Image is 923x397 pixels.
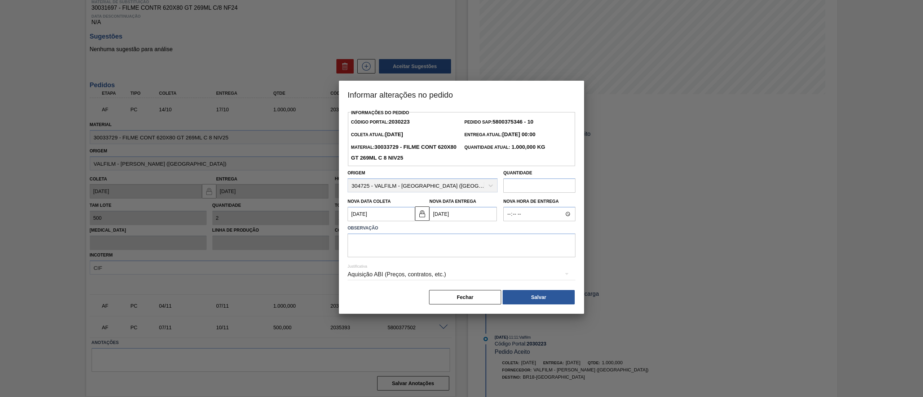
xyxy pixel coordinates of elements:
[339,81,584,108] h3: Informar alterações no pedido
[351,145,456,161] span: Material:
[351,144,456,161] strong: 30033729 - FILME CONT 620X80 GT 269ML C 8 NIV25
[348,199,391,204] label: Nova Data Coleta
[351,120,410,125] span: Código Portal:
[464,132,535,137] span: Entrega Atual:
[415,206,429,221] button: locked
[503,290,575,304] button: Salvar
[429,199,476,204] label: Nova Data Entrega
[351,110,409,115] label: Informações do Pedido
[389,119,410,125] strong: 2030223
[464,120,533,125] span: Pedido SAP:
[429,207,497,221] input: dd/mm/yyyy
[429,290,501,304] button: Fechar
[385,131,403,137] strong: [DATE]
[503,170,532,175] label: Quantidade
[503,196,575,207] label: Nova Hora de Entrega
[348,170,365,175] label: Origem
[351,132,403,137] span: Coleta Atual:
[510,144,546,150] strong: 1.000,000 KG
[502,131,535,137] strong: [DATE] 00:00
[348,207,415,221] input: dd/mm/yyyy
[348,264,575,285] div: Aquisição ABI (Preços, contratos, etc.)
[493,119,533,125] strong: 5800375346 - 10
[418,209,427,218] img: locked
[348,223,575,233] label: Observação
[464,145,545,150] span: Quantidade Atual:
